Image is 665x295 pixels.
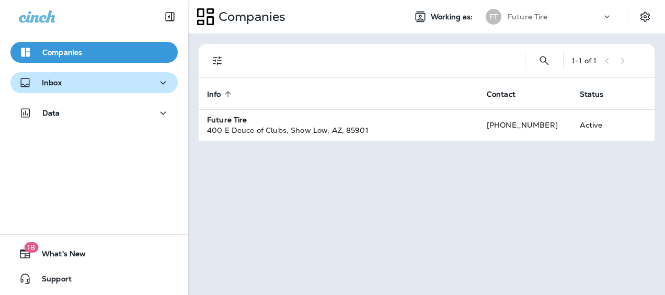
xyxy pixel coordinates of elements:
span: Info [207,90,221,99]
button: Data [10,103,178,123]
strong: Future Tire [207,115,247,124]
span: Working as: [431,13,475,21]
span: 18 [24,242,38,253]
p: Future Tire [508,13,548,21]
span: Info [207,89,235,99]
button: Companies [10,42,178,63]
p: Inbox [42,78,62,87]
p: Companies [214,9,285,25]
span: Status [580,89,617,99]
span: Contact [487,90,515,99]
p: Companies [42,48,82,56]
button: 18What's New [10,243,178,264]
div: 1 - 1 of 1 [572,56,597,65]
div: FT [486,9,501,25]
span: Support [31,275,72,287]
button: Collapse Sidebar [155,6,185,27]
span: Status [580,90,604,99]
button: Search Companies [534,50,555,71]
button: Filters [207,50,228,71]
button: Settings [636,7,655,26]
button: Inbox [10,72,178,93]
span: What's New [31,249,86,262]
span: Contact [487,89,529,99]
div: 400 E Deuce of Clubs , Show Low , AZ , 85901 [207,125,470,135]
button: Support [10,268,178,289]
td: Active [571,109,627,141]
p: Data [42,109,60,117]
td: [PHONE_NUMBER] [478,109,571,141]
